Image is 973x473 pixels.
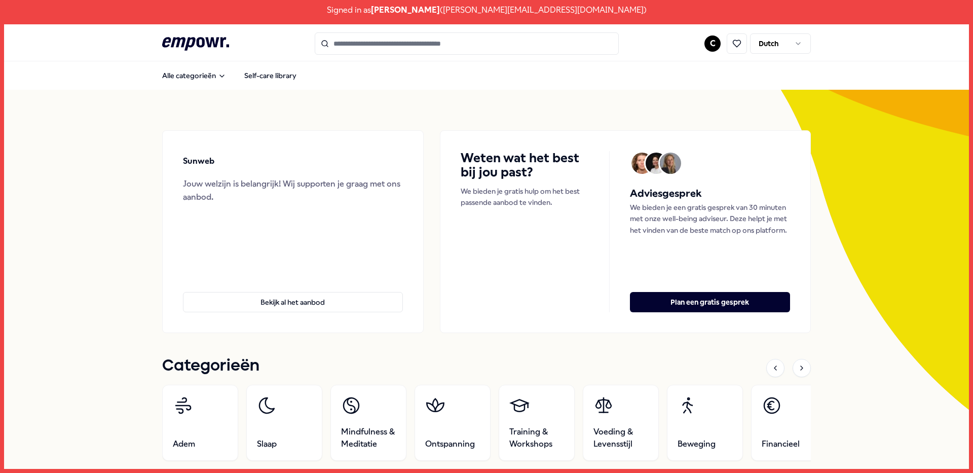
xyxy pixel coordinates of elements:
button: Plan een gratis gesprek [630,292,790,312]
a: Bekijk al het aanbod [183,276,403,312]
input: Search for products, categories or subcategories [315,32,619,55]
img: Avatar [660,153,681,174]
h4: Weten wat het best bij jou past? [461,151,589,179]
h1: Categorieën [162,353,259,379]
button: Alle categorieën [154,65,234,86]
span: Voeding & Levensstijl [593,426,648,450]
a: Adem [162,385,238,461]
a: Training & Workshops [499,385,575,461]
a: Financieel [751,385,827,461]
a: Mindfulness & Meditatie [330,385,406,461]
span: Training & Workshops [509,426,564,450]
a: Slaap [246,385,322,461]
p: We bieden je een gratis gesprek van 30 minuten met onze well-being adviseur. Deze helpt je met he... [630,202,790,236]
p: We bieden je gratis hulp om het best passende aanbod te vinden. [461,186,589,208]
a: Ontspanning [415,385,491,461]
a: Voeding & Levensstijl [583,385,659,461]
span: [PERSON_NAME] [371,4,440,17]
p: Sunweb [183,155,214,168]
h5: Adviesgesprek [630,186,790,202]
span: Mindfulness & Meditatie [341,426,396,450]
a: Self-care library [236,65,305,86]
img: Avatar [646,153,667,174]
span: Adem [173,438,195,450]
a: Beweging [667,385,743,461]
button: Bekijk al het aanbod [183,292,403,312]
div: Jouw welzijn is belangrijk! Wij supporten je graag met ons aanbod. [183,177,403,203]
img: Avatar [631,153,653,174]
span: Slaap [257,438,277,450]
button: C [704,35,721,52]
span: Beweging [678,438,716,450]
nav: Main [154,65,305,86]
span: Financieel [762,438,800,450]
span: Ontspanning [425,438,475,450]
